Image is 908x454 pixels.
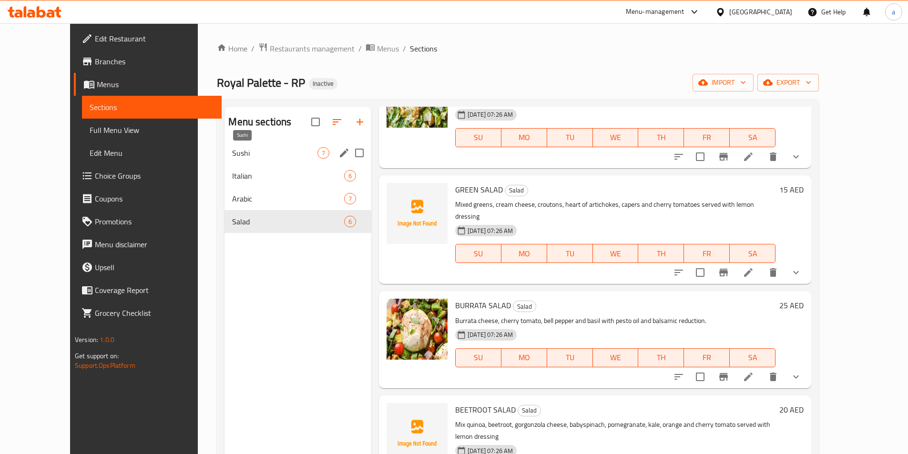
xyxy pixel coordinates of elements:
span: FR [688,351,726,364]
span: Get support on: [75,350,119,362]
span: BURRATA SALAD [455,298,511,313]
button: FR [684,348,730,367]
span: TU [551,247,589,261]
a: Edit menu item [743,371,754,383]
li: / [403,43,406,54]
button: show more [785,261,807,284]
button: TU [547,128,593,147]
button: FR [684,128,730,147]
div: Italian6 [224,164,371,187]
a: Menus [366,42,399,55]
span: TH [642,351,680,364]
button: show more [785,365,807,388]
span: 7 [345,194,356,203]
div: Menu-management [626,6,684,18]
div: Sushi7edit [224,141,371,164]
a: Coverage Report [74,279,222,302]
h6: 15 AED [779,183,804,196]
button: MO [501,244,547,263]
nav: breadcrumb [217,42,819,55]
span: Inactive [309,80,337,88]
span: 7 [318,149,329,158]
div: Salad [505,185,528,196]
span: 1.0.0 [100,333,114,346]
span: Upsell [95,262,214,273]
span: Promotions [95,216,214,227]
span: Restaurants management [270,43,355,54]
span: a [892,7,895,17]
span: Select to update [690,367,710,387]
span: Edit Menu [90,147,214,159]
span: 6 [345,217,356,226]
span: Grocery Checklist [95,307,214,319]
a: Edit menu item [743,151,754,162]
span: Edit Restaurant [95,33,214,44]
p: Mixed greens, cream cheese, croutons, heart of artichokes, capers and cherry tomatoes served with... [455,199,775,222]
span: SA [734,247,772,261]
span: FR [688,247,726,261]
svg: Show Choices [790,371,802,383]
button: sort-choices [667,365,690,388]
img: BURRATA SALAD [387,299,448,360]
button: TH [638,128,684,147]
button: SA [730,348,775,367]
span: Select all sections [306,112,326,132]
span: Menus [377,43,399,54]
span: Sections [90,101,214,113]
span: TU [551,131,589,144]
span: MO [505,351,543,364]
a: Upsell [74,256,222,279]
button: delete [762,365,785,388]
button: delete [762,145,785,168]
a: Sections [82,96,222,119]
button: Add section [348,111,371,133]
button: show more [785,145,807,168]
button: WE [593,244,639,263]
a: Edit Restaurant [74,27,222,50]
span: TH [642,247,680,261]
svg: Show Choices [790,151,802,162]
span: [DATE] 07:26 AM [464,330,517,339]
p: Burrata cheese, cherry tomato, bell pepper and basil with pesto oil and balsamic reduction. [455,315,775,327]
div: Italian [232,170,344,182]
button: WE [593,348,639,367]
span: Choice Groups [95,170,214,182]
li: / [251,43,255,54]
p: Mix quinoa, beetroot, gorgonzola cheese, babyspinach, pomegranate, kale, orange and cherry tomato... [455,419,775,443]
span: Salad [518,405,541,416]
button: TU [547,244,593,263]
button: import [693,74,754,91]
button: TH [638,348,684,367]
div: Salad6 [224,210,371,233]
span: Full Menu View [90,124,214,136]
span: SU [459,247,498,261]
span: [DATE] 07:26 AM [464,226,517,235]
svg: Show Choices [790,267,802,278]
span: WE [597,247,635,261]
span: WE [597,351,635,364]
div: Arabic7 [224,187,371,210]
a: Branches [74,50,222,73]
a: Full Menu View [82,119,222,141]
button: sort-choices [667,145,690,168]
span: SA [734,131,772,144]
li: / [358,43,362,54]
span: SU [459,351,498,364]
span: Salad [232,216,344,227]
span: WE [597,131,635,144]
span: TU [551,351,589,364]
button: TH [638,244,684,263]
button: MO [501,128,547,147]
span: Branches [95,56,214,67]
a: Restaurants management [258,42,355,55]
button: SU [455,244,501,263]
div: Inactive [309,78,337,90]
div: Salad [518,405,541,416]
button: MO [501,348,547,367]
span: SA [734,351,772,364]
span: Sushi [232,147,317,159]
a: Menu disclaimer [74,233,222,256]
span: MO [505,131,543,144]
span: Arabic [232,193,344,204]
